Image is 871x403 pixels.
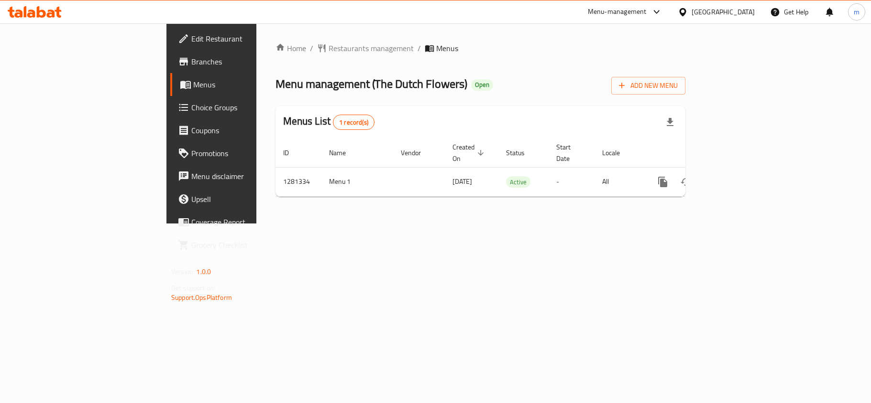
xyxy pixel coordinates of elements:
[452,175,472,188] span: [DATE]
[191,193,304,205] span: Upsell
[171,282,215,294] span: Get support on:
[595,167,644,196] td: All
[329,42,414,54] span: Restaurants management
[692,7,755,17] div: [GEOGRAPHIC_DATA]
[170,119,312,142] a: Coupons
[171,265,195,278] span: Version:
[611,77,685,95] button: Add New Menu
[452,141,487,164] span: Created On
[471,79,493,91] div: Open
[170,233,312,256] a: Grocery Checklist
[549,167,595,196] td: -
[170,142,312,165] a: Promotions
[401,147,433,159] span: Vendor
[196,265,211,278] span: 1.0.0
[171,291,232,304] a: Support.OpsPlatform
[170,188,312,211] a: Upsell
[191,216,304,228] span: Coverage Report
[588,6,647,18] div: Menu-management
[193,79,304,90] span: Menus
[317,42,414,54] a: Restaurants management
[333,115,375,130] div: Total records count
[619,80,678,92] span: Add New Menu
[191,33,304,44] span: Edit Restaurant
[556,141,583,164] span: Start Date
[674,170,697,193] button: Change Status
[329,147,358,159] span: Name
[854,7,860,17] span: m
[276,138,751,197] table: enhanced table
[170,50,312,73] a: Branches
[333,118,374,127] span: 1 record(s)
[191,102,304,113] span: Choice Groups
[506,147,537,159] span: Status
[321,167,393,196] td: Menu 1
[170,211,312,233] a: Coverage Report
[506,176,530,188] div: Active
[170,96,312,119] a: Choice Groups
[418,42,421,54] li: /
[191,125,304,136] span: Coupons
[436,42,458,54] span: Menus
[651,170,674,193] button: more
[602,147,632,159] span: Locale
[283,114,375,130] h2: Menus List
[170,165,312,188] a: Menu disclaimer
[191,56,304,67] span: Branches
[170,73,312,96] a: Menus
[283,147,301,159] span: ID
[191,170,304,182] span: Menu disclaimer
[471,81,493,89] span: Open
[506,177,530,188] span: Active
[276,42,685,54] nav: breadcrumb
[170,27,312,50] a: Edit Restaurant
[191,148,304,159] span: Promotions
[644,138,751,168] th: Actions
[276,73,467,95] span: Menu management ( The Dutch Flowers )
[191,239,304,251] span: Grocery Checklist
[659,111,682,134] div: Export file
